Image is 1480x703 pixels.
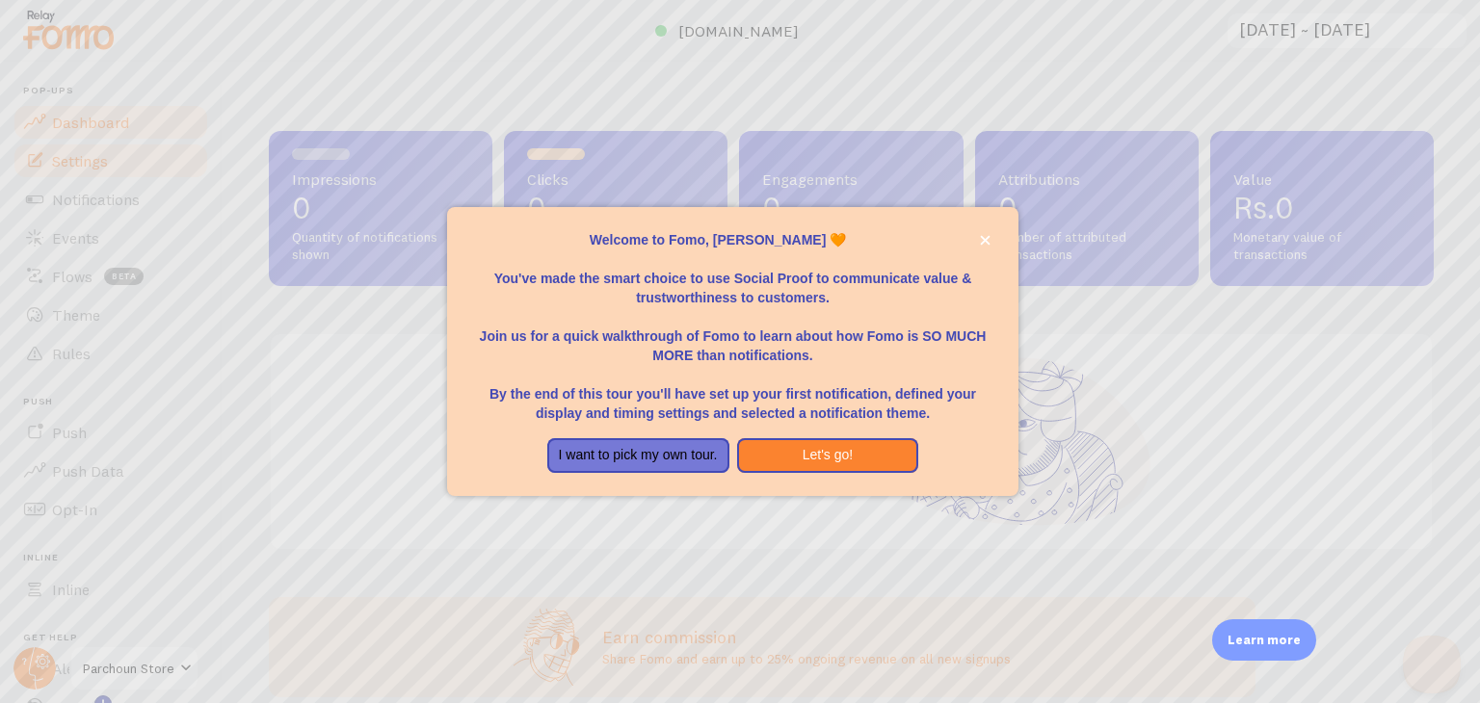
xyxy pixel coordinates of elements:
[737,438,919,473] button: Let's go!
[447,207,1017,496] div: Welcome to Fomo, Jahanzaib Malik 🧡You&amp;#39;ve made the smart choice to use Social Proof to com...
[470,249,994,307] p: You've made the smart choice to use Social Proof to communicate value & trustworthiness to custom...
[470,230,994,249] p: Welcome to Fomo, [PERSON_NAME] 🧡
[547,438,729,473] button: I want to pick my own tour.
[470,307,994,365] p: Join us for a quick walkthrough of Fomo to learn about how Fomo is SO MUCH MORE than notifications.
[975,230,995,250] button: close,
[1212,619,1316,661] div: Learn more
[470,365,994,423] p: By the end of this tour you'll have set up your first notification, defined your display and timi...
[1228,631,1301,649] p: Learn more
